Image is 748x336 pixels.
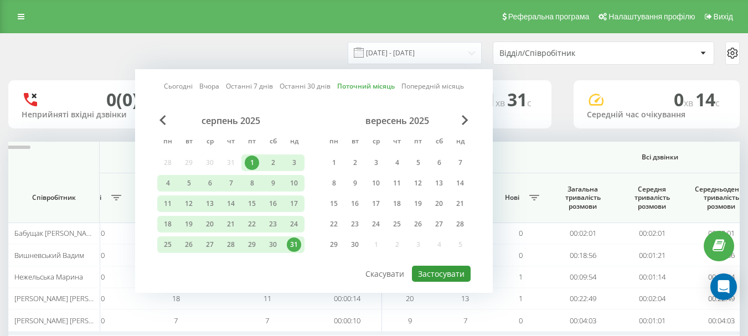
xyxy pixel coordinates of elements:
div: вт 5 серп 2025 р. [178,175,199,192]
div: 21 [453,197,467,211]
span: 13 [461,293,469,303]
div: нд 7 вер 2025 р. [450,154,471,171]
abbr: середа [368,134,384,151]
div: чт 21 серп 2025 р. [220,216,241,232]
div: сб 9 серп 2025 р. [262,175,283,192]
span: Загальна тривалість розмови [556,185,609,211]
span: 7 [463,316,467,325]
div: вт 9 вер 2025 р. [344,175,365,192]
span: 0 [101,250,105,260]
div: 7 [224,176,238,190]
div: Відділ/Співробітник [499,49,632,58]
div: вт 16 вер 2025 р. [344,195,365,212]
span: Середня тривалість розмови [626,185,678,211]
abbr: четвер [223,134,239,151]
div: 13 [432,176,446,190]
div: 14 [224,197,238,211]
td: 00:02:04 [617,288,687,309]
abbr: неділя [452,134,468,151]
span: Співробітник [18,193,90,202]
div: пн 1 вер 2025 р. [323,154,344,171]
div: 30 [348,237,362,252]
div: 21 [224,217,238,231]
div: 30 [266,237,280,252]
div: Середній час очікування [587,110,726,120]
td: 00:02:01 [548,223,617,244]
span: 1 [486,87,507,111]
div: пт 12 вер 2025 р. [407,175,429,192]
div: пт 15 серп 2025 р. [241,195,262,212]
span: [PERSON_NAME] [PERSON_NAME] [14,316,123,325]
td: 00:18:56 [548,244,617,266]
div: 13 [203,197,217,211]
div: 9 [348,176,362,190]
button: Застосувати [412,266,471,282]
div: 12 [411,176,425,190]
div: сб 13 вер 2025 р. [429,175,450,192]
div: чт 14 серп 2025 р. [220,195,241,212]
div: пт 19 вер 2025 р. [407,195,429,212]
div: 12 [182,197,196,211]
div: Open Intercom Messenger [710,273,737,300]
div: нд 28 вер 2025 р. [450,216,471,232]
div: сб 27 вер 2025 р. [429,216,450,232]
div: 2 [266,156,280,170]
td: 00:04:03 [548,309,617,331]
span: Вихід [714,12,733,21]
div: пн 25 серп 2025 р. [157,236,178,253]
span: c [715,97,720,109]
div: пт 8 серп 2025 р. [241,175,262,192]
span: хв [684,97,695,109]
span: 0 [101,272,105,282]
span: Бабущак [PERSON_NAME] [14,228,99,238]
td: 00:00:14 [313,288,382,309]
a: Сьогодні [164,81,193,91]
span: Previous Month [159,115,166,125]
span: Нежельська Марина [14,272,83,282]
span: Нові [498,193,526,202]
div: нд 3 серп 2025 р. [283,154,305,171]
td: 00:02:01 [617,223,687,244]
td: 00:01:01 [617,309,687,331]
div: серпень 2025 [157,115,305,126]
div: 8 [327,176,341,190]
span: хв [496,97,507,109]
div: нд 10 серп 2025 р. [283,175,305,192]
div: 11 [390,176,404,190]
div: ср 24 вер 2025 р. [365,216,386,232]
a: Останні 30 днів [280,81,331,91]
span: 14 [695,87,720,111]
div: сб 23 серп 2025 р. [262,216,283,232]
div: 14 [453,176,467,190]
div: 17 [369,197,383,211]
span: 11 [264,293,271,303]
div: 24 [287,217,301,231]
div: 5 [182,176,196,190]
div: ср 10 вер 2025 р. [365,175,386,192]
td: 00:01:14 [617,266,687,288]
div: 27 [432,217,446,231]
div: пт 1 серп 2025 р. [241,154,262,171]
div: сб 2 серп 2025 р. [262,154,283,171]
span: Вишневський Вадим [14,250,84,260]
div: вт 26 серп 2025 р. [178,236,199,253]
div: пт 26 вер 2025 р. [407,216,429,232]
abbr: вівторок [180,134,197,151]
div: 4 [161,176,175,190]
span: 7 [174,316,178,325]
div: 2 [348,156,362,170]
div: 22 [327,217,341,231]
div: 10 [287,176,301,190]
div: 25 [390,217,404,231]
div: 29 [327,237,341,252]
span: 1 [519,272,523,282]
span: c [527,97,532,109]
div: вт 30 вер 2025 р. [344,236,365,253]
div: 26 [182,237,196,252]
span: 0 [101,228,105,238]
div: 31 [287,237,301,252]
div: 22 [245,217,259,231]
abbr: четвер [389,134,405,151]
div: ср 6 серп 2025 р. [199,175,220,192]
div: ср 3 вер 2025 р. [365,154,386,171]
